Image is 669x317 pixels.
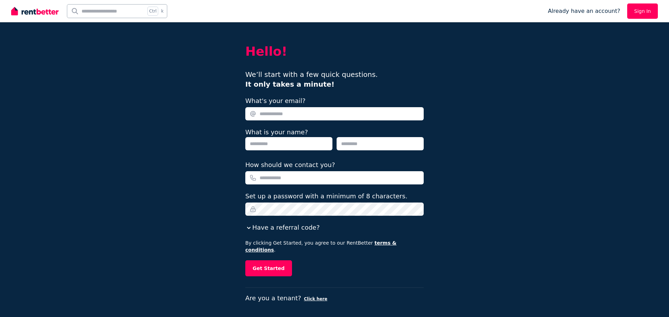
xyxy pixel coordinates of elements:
label: Set up a password with a minimum of 8 characters. [245,191,407,201]
label: How should we contact you? [245,160,335,170]
b: It only takes a minute! [245,80,334,88]
span: k [161,8,163,14]
p: Are you a tenant? [245,293,424,303]
span: Ctrl [147,7,158,16]
span: Already have an account? [548,7,620,15]
img: RentBetter [11,6,59,16]
a: Sign In [627,3,658,19]
span: We’ll start with a few quick questions. [245,70,378,88]
label: What is your name? [245,128,308,136]
button: Get Started [245,260,292,276]
button: Have a referral code? [245,223,320,232]
label: What's your email? [245,96,306,106]
p: By clicking Get Started, you agree to our RentBetter . [245,239,424,253]
h2: Hello! [245,45,424,58]
button: Click here [304,296,327,302]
